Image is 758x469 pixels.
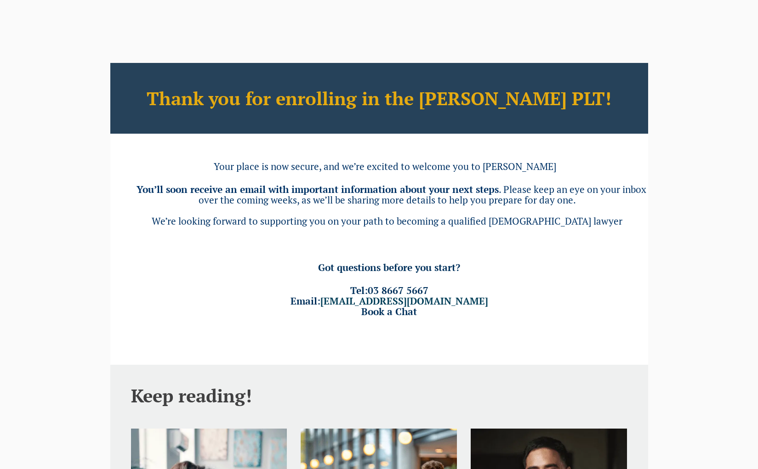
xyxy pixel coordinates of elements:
span: Tel: [350,284,428,297]
span: We’re looking forward to supporting you on your path to becoming a qualified [DEMOGRAPHIC_DATA] l... [152,215,622,227]
a: [EMAIL_ADDRESS][DOMAIN_NAME] [320,294,488,307]
b: Thank you for enrolling in the [PERSON_NAME] PLT! [147,86,611,110]
a: Book a Chat [361,305,417,318]
span: Got questions before you start? [318,261,460,274]
span: Email: [291,294,488,307]
b: You’ll soon receive an email with important information about your next steps [137,183,499,196]
span: Your place is now secure, and we’re excited to welcome you to [PERSON_NAME] [214,160,556,173]
a: 03 8667 5667 [368,284,428,297]
span: . Please keep an eye on your inbox over the coming weeks, as we’ll be sharing more details to hel... [199,183,646,206]
h2: Keep reading! [131,385,627,406]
